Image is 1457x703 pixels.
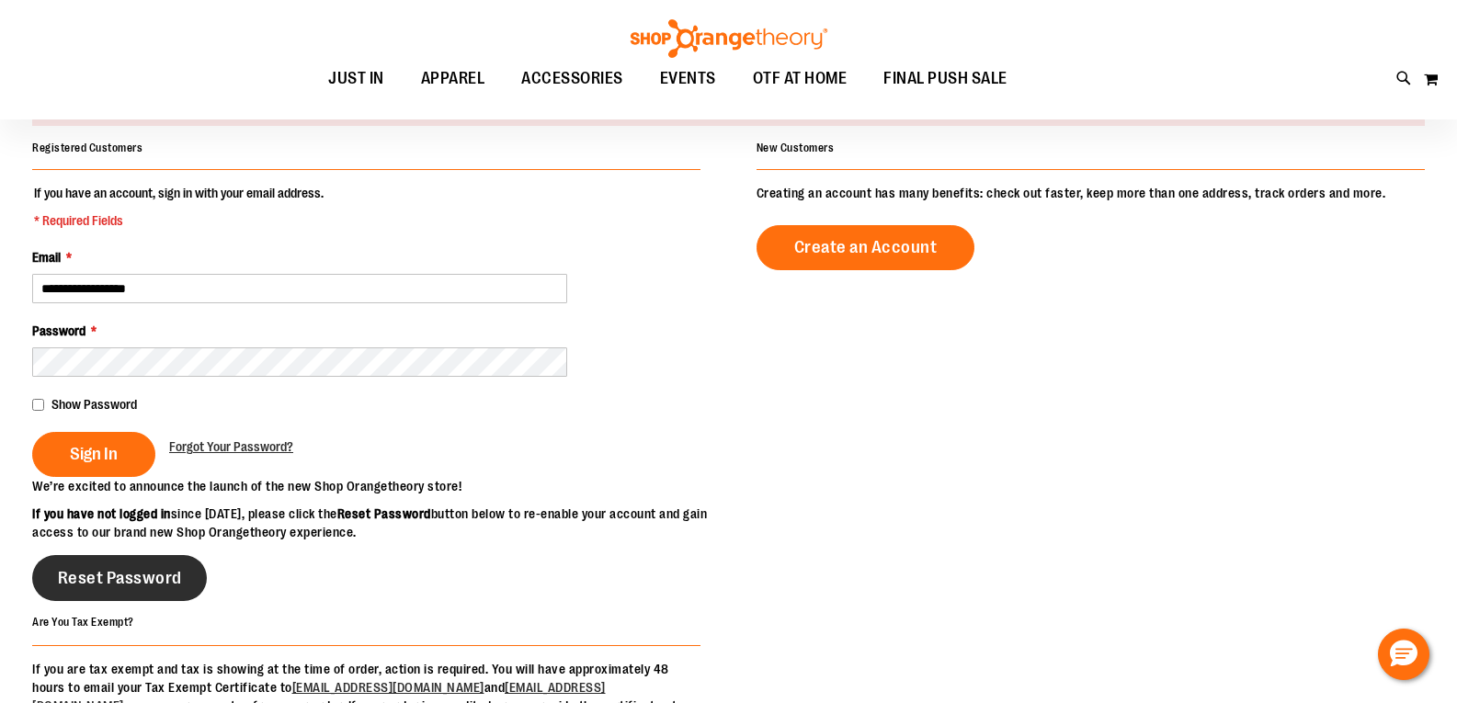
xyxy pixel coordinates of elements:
span: Password [32,323,85,338]
strong: Reset Password [337,506,431,521]
a: APPAREL [403,58,504,100]
button: Hello, have a question? Let’s chat. [1378,629,1429,680]
a: ACCESSORIES [503,58,642,100]
img: Shop Orangetheory [628,19,830,58]
p: since [DATE], please click the button below to re-enable your account and gain access to our bran... [32,505,729,541]
span: ACCESSORIES [521,58,623,99]
a: [EMAIL_ADDRESS][DOMAIN_NAME] [292,680,484,695]
a: FINAL PUSH SALE [865,58,1026,100]
span: Sign In [70,444,118,464]
strong: New Customers [757,142,835,154]
span: FINAL PUSH SALE [883,58,1007,99]
legend: If you have an account, sign in with your email address. [32,184,325,230]
span: JUST IN [328,58,384,99]
a: Create an Account [757,225,975,270]
span: OTF AT HOME [753,58,848,99]
span: Create an Account [794,237,938,257]
strong: If you have not logged in [32,506,171,521]
span: * Required Fields [34,211,324,230]
span: Reset Password [58,568,182,588]
p: Creating an account has many benefits: check out faster, keep more than one address, track orders... [757,184,1425,202]
a: Reset Password [32,555,207,601]
a: JUST IN [310,58,403,100]
button: Sign In [32,432,155,477]
p: We’re excited to announce the launch of the new Shop Orangetheory store! [32,477,729,495]
span: EVENTS [660,58,716,99]
a: OTF AT HOME [734,58,866,100]
span: Email [32,250,61,265]
strong: Registered Customers [32,142,142,154]
span: Forgot Your Password? [169,439,293,454]
strong: Are You Tax Exempt? [32,616,134,629]
span: Show Password [51,397,137,412]
a: EVENTS [642,58,734,100]
span: APPAREL [421,58,485,99]
a: Forgot Your Password? [169,437,293,456]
